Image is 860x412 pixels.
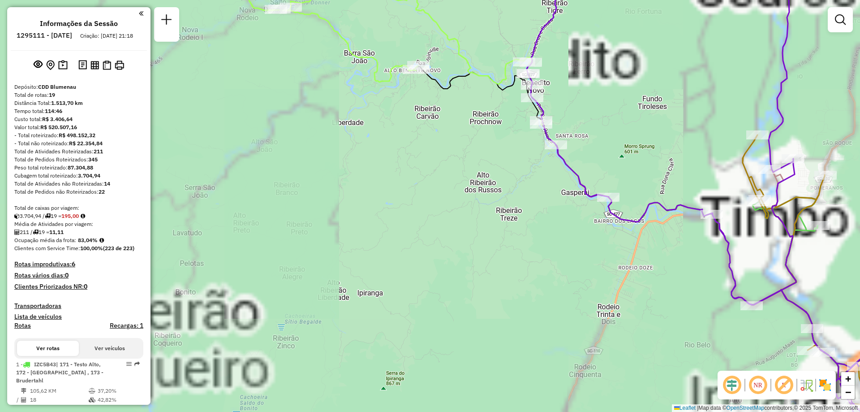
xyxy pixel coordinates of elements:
[818,378,832,392] img: Exibir/Ocultar setores
[78,237,98,243] strong: 83,04%
[56,58,69,72] button: Painel de Sugestão
[14,83,143,91] div: Depósito:
[81,213,85,219] i: Meta Caixas/viagem: 216,22 Diferença: -21,22
[40,124,77,130] strong: R$ 520.507,16
[94,148,103,155] strong: 211
[14,107,143,115] div: Tempo total:
[14,139,143,147] div: - Total não roteirizado:
[14,220,143,228] div: Média de Atividades por viagem:
[99,238,104,243] em: Média calculada utilizando a maior ocupação (%Peso ou %Cubagem) de cada rota da sessão. Rotas cro...
[30,386,88,395] td: 105,62 KM
[101,59,113,72] button: Visualizar Romaneio
[14,204,143,212] div: Total de caixas por viagem:
[42,116,73,122] strong: R$ 3.406,64
[30,395,88,404] td: 18
[126,361,132,367] em: Opções
[14,228,143,236] div: 211 / 19 =
[845,386,851,398] span: −
[21,397,26,403] i: Total de Atividades
[32,58,44,72] button: Exibir sessão original
[79,341,141,356] button: Ver veículos
[45,108,62,114] strong: 114:46
[14,172,143,180] div: Cubagem total roteirizado:
[17,341,79,356] button: Ver rotas
[831,11,849,29] a: Exibir filtros
[674,405,696,411] a: Leaflet
[727,405,765,411] a: OpenStreetMap
[14,188,143,196] div: Total de Pedidos não Roteirizados:
[88,156,98,163] strong: 345
[89,59,101,71] button: Visualizar relatório de Roteirização
[97,395,140,404] td: 42,82%
[59,132,95,139] strong: R$ 498.152,32
[14,147,143,156] div: Total de Atividades Roteirizadas:
[747,374,769,396] span: Ocultar NR
[34,361,56,368] span: IZC5B43
[14,213,20,219] i: Cubagem total roteirizado
[14,212,143,220] div: 3.704,94 / 19 =
[14,313,143,321] h4: Lista de veículos
[72,260,75,268] strong: 6
[49,91,55,98] strong: 19
[14,180,143,188] div: Total de Atividades não Roteirizadas:
[78,172,100,179] strong: 3.704,94
[773,374,795,396] span: Exibir rótulo
[158,11,176,31] a: Nova sessão e pesquisa
[45,213,51,219] i: Total de rotas
[61,213,79,219] strong: 195,00
[103,245,134,252] strong: (223 de 223)
[14,272,143,279] h4: Rotas vários dias:
[14,99,143,107] div: Distância Total:
[14,91,143,99] div: Total de rotas:
[14,115,143,123] div: Custo total:
[14,237,76,243] span: Ocupação média da frota:
[40,19,118,28] h4: Informações da Sessão
[99,188,105,195] strong: 22
[845,373,851,384] span: +
[14,260,143,268] h4: Rotas improdutivas:
[14,131,143,139] div: - Total roteirizado:
[104,180,110,187] strong: 14
[38,83,76,90] strong: CDD Blumenau
[672,404,860,412] div: Map data © contributors,© 2025 TomTom, Microsoft
[84,282,87,291] strong: 0
[69,140,103,147] strong: R$ 22.354,84
[49,229,64,235] strong: 11,11
[17,31,72,39] h6: 1295111 - [DATE]
[33,230,39,235] i: Total de rotas
[14,322,31,330] a: Rotas
[14,123,143,131] div: Valor total:
[16,361,103,384] span: 1 -
[14,302,143,310] h4: Transportadoras
[16,361,103,384] span: | 171 - Testo Alto, 172 - [GEOGRAPHIC_DATA] , 173 - Brudertahl
[97,386,140,395] td: 37,20%
[113,59,126,72] button: Imprimir Rotas
[841,372,855,386] a: Zoom in
[697,405,698,411] span: |
[14,230,20,235] i: Total de Atividades
[14,164,143,172] div: Peso total roteirizado:
[14,156,143,164] div: Total de Pedidos Roteirizados:
[65,271,69,279] strong: 0
[14,245,80,252] span: Clientes com Service Time:
[89,388,95,394] i: % de utilização do peso
[721,374,743,396] span: Ocultar deslocamento
[14,283,143,291] h4: Clientes Priorizados NR:
[841,386,855,399] a: Zoom out
[44,58,56,72] button: Centralizar mapa no depósito ou ponto de apoio
[799,378,813,392] img: Fluxo de ruas
[110,322,143,330] h4: Recargas: 1
[51,100,83,106] strong: 1.513,70 km
[77,58,89,72] button: Logs desbloquear sessão
[77,32,137,40] div: Criação: [DATE] 21:18
[68,164,93,171] strong: 87.304,88
[80,245,103,252] strong: 100,00%
[89,397,95,403] i: % de utilização da cubagem
[139,8,143,18] a: Clique aqui para minimizar o painel
[134,361,140,367] em: Rota exportada
[16,395,21,404] td: /
[21,388,26,394] i: Distância Total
